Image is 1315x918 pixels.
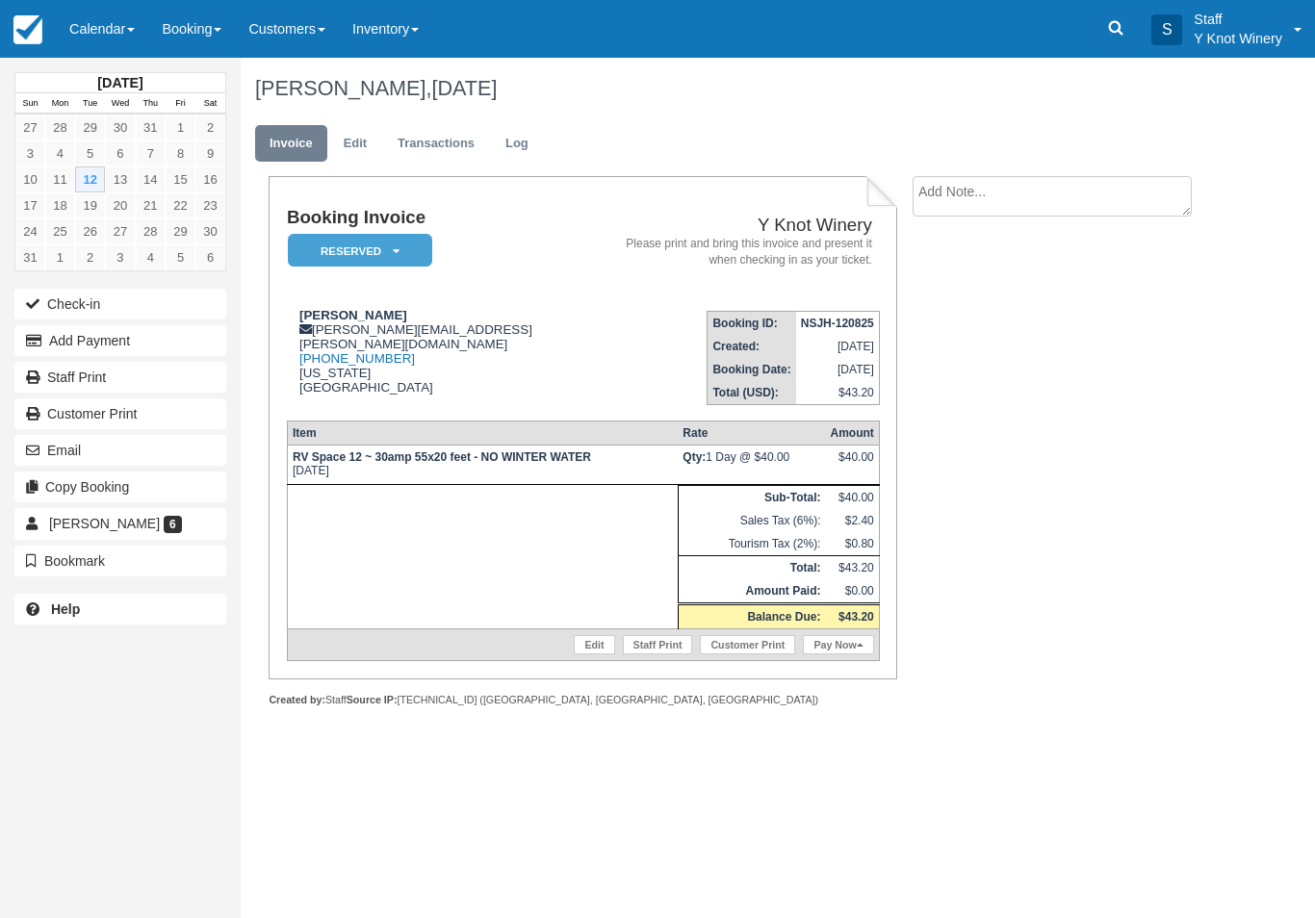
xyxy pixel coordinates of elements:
[796,335,880,358] td: [DATE]
[683,450,706,464] strong: Qty
[825,579,879,604] td: $0.00
[825,486,879,510] td: $40.00
[136,166,166,192] a: 14
[796,381,880,405] td: $43.20
[136,192,166,218] a: 21
[708,358,796,381] th: Booking Date:
[623,635,693,654] a: Staff Print
[678,446,825,485] td: 1 Day @ $40.00
[574,635,614,654] a: Edit
[105,166,135,192] a: 13
[45,140,75,166] a: 4
[105,218,135,244] a: 27
[136,218,166,244] a: 28
[14,594,226,625] a: Help
[75,166,105,192] a: 12
[431,76,497,100] span: [DATE]
[13,15,42,44] img: checkfront-main-nav-mini-logo.png
[825,509,879,532] td: $2.40
[45,218,75,244] a: 25
[803,635,873,654] a: Pay Now
[287,308,593,395] div: [PERSON_NAME][EMAIL_ADDRESS][PERSON_NAME][DOMAIN_NAME] [US_STATE] [GEOGRAPHIC_DATA]
[678,509,825,532] td: Sales Tax (6%):
[45,93,75,115] th: Mon
[1151,14,1182,45] div: S
[15,115,45,140] a: 27
[166,115,195,140] a: 1
[195,93,225,115] th: Sat
[166,218,195,244] a: 29
[97,75,142,90] strong: [DATE]
[825,556,879,580] td: $43.20
[15,192,45,218] a: 17
[164,516,182,533] span: 6
[136,115,166,140] a: 31
[601,216,871,236] h2: Y Knot Winery
[45,166,75,192] a: 11
[329,125,381,163] a: Edit
[166,93,195,115] th: Fri
[825,532,879,556] td: $0.80
[678,421,825,446] th: Rate
[838,610,874,624] strong: $43.20
[14,362,226,393] a: Staff Print
[269,694,325,705] strong: Created by:
[49,516,160,531] span: [PERSON_NAME]
[195,244,225,270] a: 6
[678,486,825,510] th: Sub-Total:
[708,312,796,336] th: Booking ID:
[136,93,166,115] th: Thu
[293,450,591,464] strong: RV Space 12 ~ 30amp 55x20 feet - NO WINTER WATER
[195,140,225,166] a: 9
[14,289,226,319] button: Check-in
[801,317,874,330] strong: NSJH-120825
[678,532,825,556] td: Tourism Tax (2%):
[299,351,415,366] a: [PHONE_NUMBER]
[14,508,226,539] a: [PERSON_NAME] 6
[166,166,195,192] a: 15
[45,192,75,218] a: 18
[601,236,871,268] address: Please print and bring this invoice and present it when checking in as your ticket.
[75,244,105,270] a: 2
[15,166,45,192] a: 10
[136,140,166,166] a: 7
[708,335,796,358] th: Created:
[15,244,45,270] a: 31
[15,140,45,166] a: 3
[195,115,225,140] a: 2
[136,244,166,270] a: 4
[105,140,135,166] a: 6
[491,125,543,163] a: Log
[166,192,195,218] a: 22
[105,115,135,140] a: 30
[269,693,897,707] div: Staff [TECHNICAL_ID] ([GEOGRAPHIC_DATA], [GEOGRAPHIC_DATA], [GEOGRAPHIC_DATA])
[15,218,45,244] a: 24
[195,218,225,244] a: 30
[166,140,195,166] a: 8
[287,208,593,228] h1: Booking Invoice
[299,308,407,322] strong: [PERSON_NAME]
[14,325,226,356] button: Add Payment
[75,115,105,140] a: 29
[45,244,75,270] a: 1
[14,435,226,466] button: Email
[287,421,678,446] th: Item
[1194,10,1282,29] p: Staff
[700,635,795,654] a: Customer Print
[105,244,135,270] a: 3
[347,694,398,705] strong: Source IP:
[15,93,45,115] th: Sun
[796,358,880,381] td: [DATE]
[14,546,226,576] button: Bookmark
[383,125,489,163] a: Transactions
[287,446,678,485] td: [DATE]
[105,192,135,218] a: 20
[14,472,226,502] button: Copy Booking
[75,192,105,218] a: 19
[14,398,226,429] a: Customer Print
[75,140,105,166] a: 5
[75,218,105,244] a: 26
[105,93,135,115] th: Wed
[288,234,432,268] em: Reserved
[255,125,327,163] a: Invoice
